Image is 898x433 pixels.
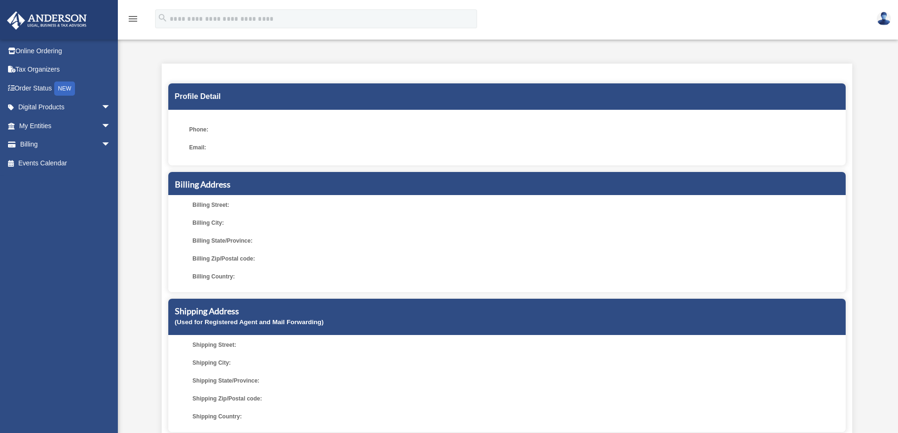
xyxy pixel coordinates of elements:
[101,135,120,155] span: arrow_drop_down
[192,374,376,387] span: Shipping State/Province:
[175,305,839,317] h5: Shipping Address
[175,319,324,326] small: (Used for Registered Agent and Mail Forwarding)
[7,60,125,79] a: Tax Organizers
[7,41,125,60] a: Online Ordering
[192,198,376,212] span: Billing Street:
[189,141,373,154] span: Email:
[192,252,376,265] span: Billing Zip/Postal code:
[127,16,139,25] a: menu
[4,11,90,30] img: Anderson Advisors Platinum Portal
[168,83,846,110] div: Profile Detail
[192,270,376,283] span: Billing Country:
[7,79,125,98] a: Order StatusNEW
[877,12,891,25] img: User Pic
[7,135,125,154] a: Billingarrow_drop_down
[192,216,376,229] span: Billing City:
[192,338,376,351] span: Shipping Street:
[7,154,125,172] a: Events Calendar
[101,98,120,117] span: arrow_drop_down
[157,13,168,23] i: search
[7,116,125,135] a: My Entitiesarrow_drop_down
[192,410,376,423] span: Shipping Country:
[127,13,139,25] i: menu
[175,179,839,190] h5: Billing Address
[192,234,376,247] span: Billing State/Province:
[101,116,120,136] span: arrow_drop_down
[192,392,376,405] span: Shipping Zip/Postal code:
[192,356,376,369] span: Shipping City:
[189,123,373,136] span: Phone:
[54,82,75,96] div: NEW
[7,98,125,117] a: Digital Productsarrow_drop_down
